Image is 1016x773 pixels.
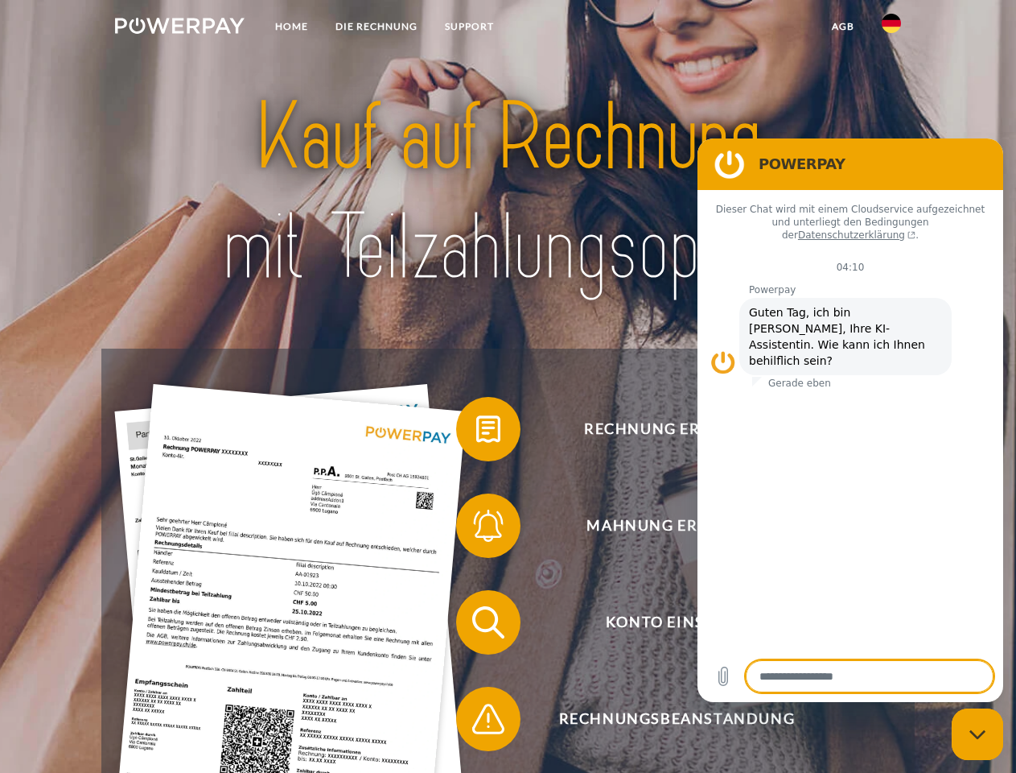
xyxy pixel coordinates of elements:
span: Rechnungsbeanstandung [479,687,874,751]
a: Home [261,12,322,41]
img: logo-powerpay-white.svg [115,18,245,34]
a: agb [818,12,868,41]
a: DIE RECHNUNG [322,12,431,41]
img: de [882,14,901,33]
img: qb_warning.svg [468,699,508,739]
img: title-powerpay_de.svg [154,77,862,308]
span: Rechnung erhalten? [479,397,874,461]
button: Rechnung erhalten? [456,397,874,461]
span: Konto einsehen [479,590,874,655]
button: Rechnungsbeanstandung [456,687,874,751]
iframe: Schaltfläche zum Öffnen des Messaging-Fensters; Konversation läuft [952,709,1003,760]
a: SUPPORT [431,12,508,41]
img: qb_bill.svg [468,409,508,449]
span: Mahnung erhalten? [479,494,874,558]
button: Mahnung erhalten? [456,494,874,558]
img: qb_bell.svg [468,506,508,546]
img: qb_search.svg [468,602,508,643]
iframe: Messaging-Fenster [697,138,1003,702]
button: Konto einsehen [456,590,874,655]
